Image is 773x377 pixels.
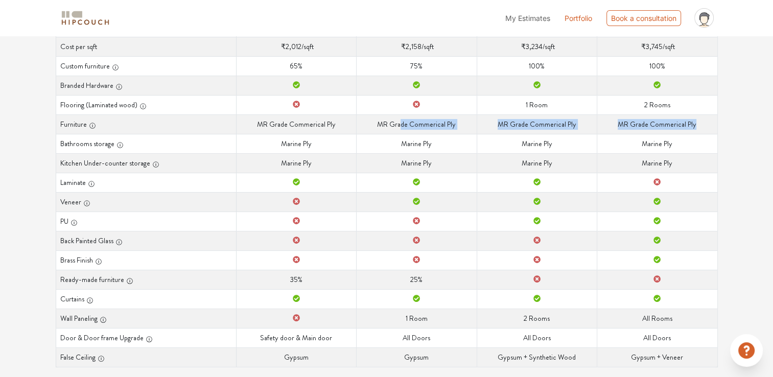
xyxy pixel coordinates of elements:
[477,37,597,56] td: /sqft
[505,14,550,22] span: My Estimates
[281,41,301,52] span: ₹2,012
[597,309,717,328] td: All Rooms
[477,95,597,114] td: 1 Room
[56,211,236,231] th: PU
[641,41,663,52] span: ₹3,745
[236,37,356,56] td: /sqft
[357,328,477,347] td: All Doors
[477,134,597,153] td: Marine Ply
[597,114,717,134] td: MR Grade Commerical Ply
[236,134,356,153] td: Marine Ply
[56,95,236,114] th: Flooring (Laminated wood)
[357,37,477,56] td: /sqft
[597,134,717,153] td: Marine Ply
[56,231,236,250] th: Back Painted Glass
[56,270,236,289] th: Ready-made furniture
[597,37,717,56] td: /sqft
[477,347,597,367] td: Gypsum + Synthetic Wood
[236,56,356,76] td: 65%
[357,134,477,153] td: Marine Ply
[477,56,597,76] td: 100%
[236,114,356,134] td: MR Grade Commerical Ply
[56,76,236,95] th: Branded Hardware
[357,153,477,173] td: Marine Ply
[236,328,356,347] td: Safety door & Main door
[56,309,236,328] th: Wall Paneling
[401,41,421,52] span: ₹2,158
[597,153,717,173] td: Marine Ply
[56,192,236,211] th: Veneer
[521,41,543,52] span: ₹3,234
[477,114,597,134] td: MR Grade Commerical Ply
[597,95,717,114] td: 2 Rooms
[597,328,717,347] td: All Doors
[56,173,236,192] th: Laminate
[606,10,681,26] div: Book a consultation
[597,347,717,367] td: Gypsum + Veneer
[357,309,477,328] td: 1 Room
[56,289,236,309] th: Curtains
[56,134,236,153] th: Bathrooms storage
[357,56,477,76] td: 75%
[60,7,111,30] span: logo-horizontal.svg
[60,9,111,27] img: logo-horizontal.svg
[56,37,236,56] th: Cost per sqft
[56,114,236,134] th: Furniture
[236,270,356,289] td: 35%
[56,56,236,76] th: Custom furniture
[357,270,477,289] td: 25%
[236,347,356,367] td: Gypsum
[236,153,356,173] td: Marine Ply
[357,347,477,367] td: Gypsum
[477,309,597,328] td: 2 Rooms
[477,153,597,173] td: Marine Ply
[56,250,236,270] th: Brass Finish
[56,347,236,367] th: False Ceiling
[56,153,236,173] th: Kitchen Under-counter storage
[56,328,236,347] th: Door & Door frame Upgrade
[565,13,592,23] a: Portfolio
[477,328,597,347] td: All Doors
[597,56,717,76] td: 100%
[357,114,477,134] td: MR Grade Commerical Ply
